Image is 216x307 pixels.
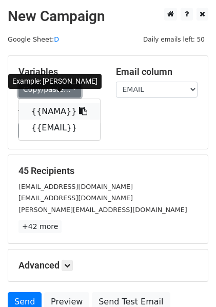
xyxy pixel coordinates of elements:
[18,194,133,202] small: [EMAIL_ADDRESS][DOMAIN_NAME]
[165,258,216,307] iframe: Chat Widget
[19,120,100,136] a: {{EMAIL}}
[18,183,133,190] small: [EMAIL_ADDRESS][DOMAIN_NAME]
[18,165,198,177] h5: 45 Recipients
[19,103,100,120] a: {{NAMA}}
[140,35,208,43] a: Daily emails left: 50
[8,35,59,43] small: Google Sheet:
[18,206,187,214] small: [PERSON_NAME][EMAIL_ADDRESS][DOMAIN_NAME]
[8,74,102,89] div: Example: [PERSON_NAME]
[8,8,208,25] h2: New Campaign
[18,260,198,271] h5: Advanced
[18,220,62,233] a: +42 more
[18,66,101,78] h5: Variables
[140,34,208,45] span: Daily emails left: 50
[54,35,59,43] a: D
[116,66,198,78] h5: Email column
